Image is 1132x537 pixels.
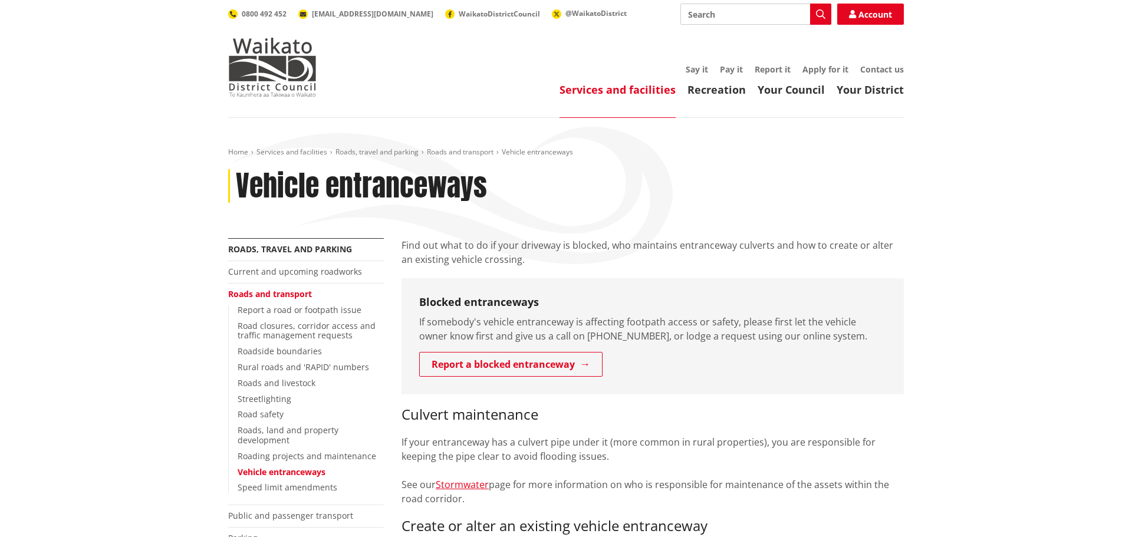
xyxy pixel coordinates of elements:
a: Speed limit amendments [238,482,337,493]
a: Roads, land and property development [238,424,338,446]
h3: Create or alter an existing vehicle entranceway [402,518,904,535]
span: [EMAIL_ADDRESS][DOMAIN_NAME] [312,9,433,19]
a: Report a road or footpath issue [238,304,361,315]
span: 0800 492 452 [242,9,287,19]
a: Road closures, corridor access and traffic management requests [238,320,376,341]
a: Roads, travel and parking [228,243,352,255]
a: Roads and transport [427,147,493,157]
a: Home [228,147,248,157]
input: Search input [680,4,831,25]
a: Services and facilities [256,147,327,157]
h1: Vehicle entranceways [236,169,487,203]
a: Your Council [758,83,825,97]
nav: breadcrumb [228,147,904,157]
a: Pay it [720,64,743,75]
a: Roading projects and maintenance [238,450,376,462]
p: If somebody's vehicle entranceway is affecting footpath access or safety, please first let the ve... [419,315,886,343]
p: If your entranceway has a culvert pipe under it (more common in rural properties), you are respon... [402,435,904,506]
img: Waikato District Council - Te Kaunihera aa Takiwaa o Waikato [228,38,317,97]
a: Roadside boundaries [238,345,322,357]
a: Stormwater [436,478,489,491]
a: Roads, travel and parking [335,147,419,157]
a: Recreation [687,83,746,97]
a: Say it [686,64,708,75]
a: Your District [837,83,904,97]
a: Services and facilities [560,83,676,97]
a: Streetlighting [238,393,291,404]
span: Vehicle entranceways [502,147,573,157]
a: Roads and transport [228,288,312,299]
p: Find out what to do if your driveway is blocked, who maintains entranceway culverts and how to cr... [402,238,904,266]
a: 0800 492 452 [228,9,287,19]
h3: Culvert maintenance [402,406,904,423]
a: WaikatoDistrictCouncil [445,9,540,19]
a: Account [837,4,904,25]
a: Report it [755,64,791,75]
a: Apply for it [802,64,848,75]
a: Vehicle entranceways [238,466,325,477]
a: Road safety [238,408,284,420]
a: Contact us [860,64,904,75]
a: Roads and livestock [238,377,315,388]
a: @WaikatoDistrict [552,8,627,18]
a: Rural roads and 'RAPID' numbers [238,361,369,373]
span: WaikatoDistrictCouncil [459,9,540,19]
a: Report a blocked entranceway [419,352,603,377]
span: @WaikatoDistrict [565,8,627,18]
a: [EMAIL_ADDRESS][DOMAIN_NAME] [298,9,433,19]
a: Current and upcoming roadworks [228,266,362,277]
a: Public and passenger transport [228,510,353,521]
h3: Blocked entranceways [419,296,886,309]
